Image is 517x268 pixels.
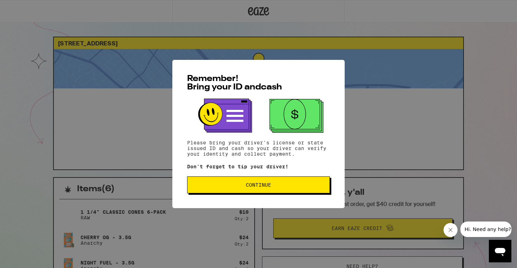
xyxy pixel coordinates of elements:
p: Please bring your driver's license or state issued ID and cash so your driver can verify your ide... [187,140,330,157]
span: Remember! Bring your ID and cash [187,75,282,92]
iframe: Message from company [460,222,511,237]
iframe: Close message [443,223,458,237]
p: Don't forget to tip your driver! [187,164,330,169]
iframe: Button to launch messaging window [489,240,511,262]
button: Continue [187,176,330,193]
span: Continue [246,182,271,187]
